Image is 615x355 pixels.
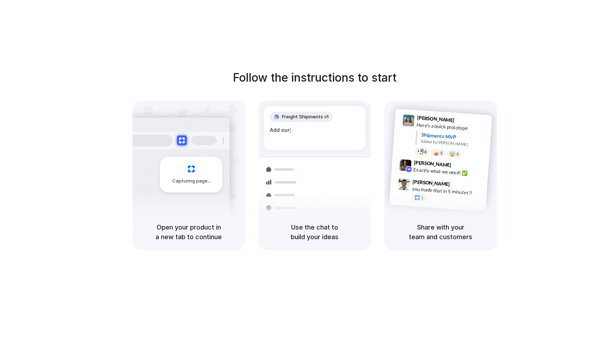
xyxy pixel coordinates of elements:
h1: Follow the instructions to start [233,69,396,86]
h5: Share with your team and customers [393,222,488,242]
span: 5 [440,151,443,155]
span: 9:42 AM [453,162,468,171]
span: 3 [456,152,459,156]
span: Capturing page [172,177,212,185]
span: 9:47 AM [452,181,467,190]
span: | [289,127,291,133]
span: [PERSON_NAME] [417,114,454,124]
div: Exactly what we need! ✅ [413,166,484,178]
span: [PERSON_NAME] [414,159,451,169]
span: 1 [421,196,424,200]
div: Shipments MVP [421,131,487,143]
div: you made that in 5 minutes?! [412,185,483,197]
span: 8 [424,150,427,154]
h5: Open your product in a new tab to continue [141,222,236,242]
div: 🤯 [450,151,456,156]
div: Added by [PERSON_NAME] [421,138,486,149]
h5: Use the chat to build your ideas [267,222,362,242]
span: [PERSON_NAME] [412,178,450,188]
span: 9:41 AM [457,117,471,126]
div: Add our [270,126,360,134]
span: Freight Shipments v1 [282,113,328,120]
div: Here's a quick prototype [416,121,488,133]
